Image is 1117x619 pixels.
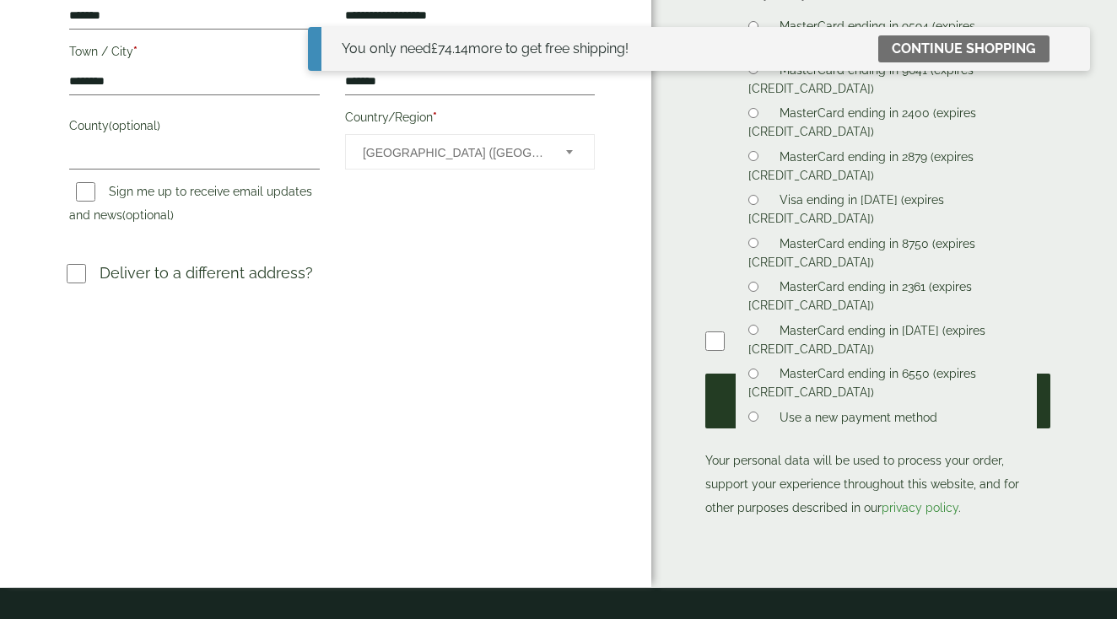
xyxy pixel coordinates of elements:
[69,40,319,68] label: Town / City
[345,105,595,134] label: Country/Region
[748,324,985,361] label: MasterCard ending in [DATE] (expires [CREDIT_CARD_DATA])
[342,39,629,59] div: You only need more to get free shipping!
[345,134,595,170] span: Country/Region
[431,40,468,57] span: 74.14
[773,411,944,429] label: Use a new payment method
[433,110,437,124] abbr: required
[363,135,543,170] span: United Kingdom (UK)
[76,182,95,202] input: Sign me up to receive email updates and news(optional)
[748,19,975,57] label: MasterCard ending in 9594 (expires [CREDIT_CARD_DATA])
[748,367,976,404] label: MasterCard ending in 6550 (expires [CREDIT_CARD_DATA])
[431,40,438,57] span: £
[122,208,174,222] span: (optional)
[109,119,160,132] span: (optional)
[69,185,312,227] label: Sign me up to receive email updates and news
[100,261,313,284] p: Deliver to a different address?
[748,237,975,274] label: MasterCard ending in 8750 (expires [CREDIT_CARD_DATA])
[748,280,972,317] label: MasterCard ending in 2361 (expires [CREDIT_CARD_DATA])
[69,114,319,143] label: County
[878,35,1050,62] a: Continue shopping
[748,150,974,187] label: MasterCard ending in 2879 (expires [CREDIT_CARD_DATA])
[748,193,944,230] label: Visa ending in [DATE] (expires [CREDIT_CARD_DATA])
[748,106,976,143] label: MasterCard ending in 2400 (expires [CREDIT_CARD_DATA])
[133,45,138,58] abbr: required
[882,501,958,514] a: privacy policy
